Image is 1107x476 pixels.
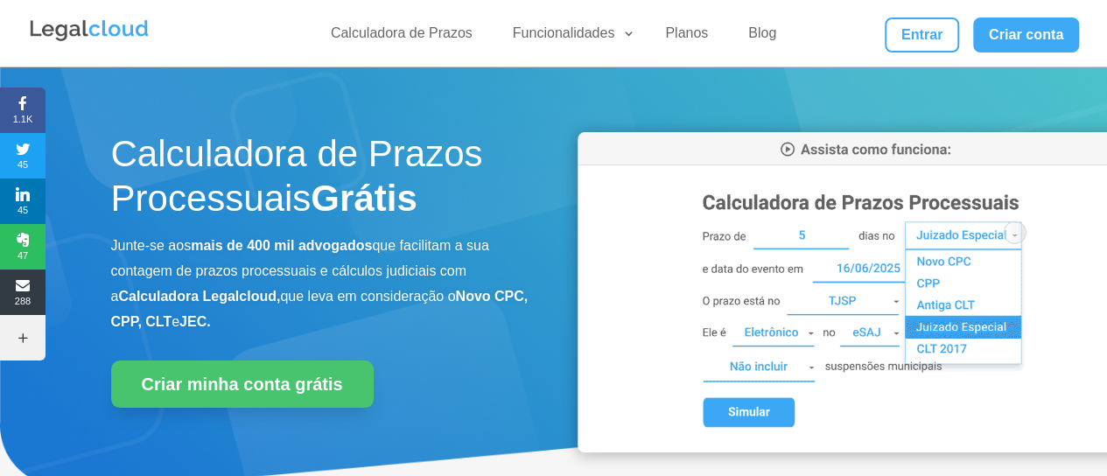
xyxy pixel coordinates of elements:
a: Logo da Legalcloud [28,31,151,46]
b: Calculadora Legalcloud, [118,289,280,304]
img: Legalcloud Logo [28,17,151,44]
a: Blog [738,24,787,50]
b: mais de 400 mil advogados [191,238,372,253]
a: Entrar [885,17,958,52]
b: Novo CPC, CPP, CLT [111,289,529,329]
strong: Grátis [311,178,417,219]
a: Calculadora de Prazos [320,24,483,50]
h1: Calculadora de Prazos Processuais [111,132,529,229]
p: Junte-se aos que facilitam a sua contagem de prazos processuais e cálculos judiciais com a que le... [111,234,529,334]
a: Criar minha conta grátis [111,360,374,408]
b: JEC. [179,314,211,329]
a: Funcionalidades [502,24,636,50]
a: Planos [655,24,718,50]
a: Criar conta [973,17,1080,52]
